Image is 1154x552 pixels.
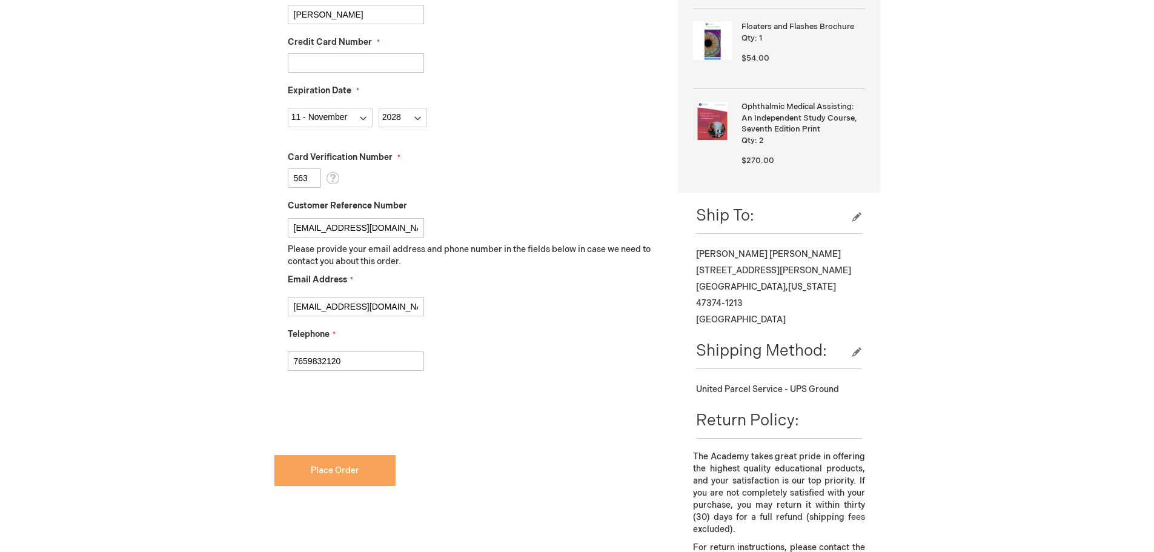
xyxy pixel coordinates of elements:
[696,342,827,361] span: Shipping Method:
[741,156,774,165] span: $270.00
[288,201,407,211] span: Customer Reference Number
[288,53,424,73] input: Credit Card Number
[741,53,769,63] span: $54.00
[693,451,864,536] p: The Academy takes great pride in offering the highest quality educational products, and your sati...
[741,33,755,43] span: Qty
[696,207,754,225] span: Ship To:
[311,465,359,476] span: Place Order
[288,37,372,47] span: Credit Card Number
[693,101,732,140] img: Ophthalmic Medical Assisting: An Independent Study Course, Seventh Edition Print
[741,136,755,145] span: Qty
[288,152,393,162] span: Card Verification Number
[696,384,839,394] span: United Parcel Service - UPS Ground
[759,33,762,43] span: 1
[696,246,861,328] div: [PERSON_NAME] [PERSON_NAME] [STREET_ADDRESS][PERSON_NAME] [GEOGRAPHIC_DATA] , 47374-1213 [GEOGRAP...
[788,282,836,292] span: [US_STATE]
[274,390,459,437] iframe: reCAPTCHA
[288,168,321,188] input: Card Verification Number
[288,244,660,268] p: Please provide your email address and phone number in the fields below in case we need to contact...
[696,411,799,430] span: Return Policy:
[288,274,347,285] span: Email Address
[741,21,861,33] strong: Floaters and Flashes Brochure
[288,85,351,96] span: Expiration Date
[741,101,861,135] strong: Ophthalmic Medical Assisting: An Independent Study Course, Seventh Edition Print
[693,21,732,60] img: Floaters and Flashes Brochure
[274,455,396,486] button: Place Order
[288,329,330,339] span: Telephone
[759,136,764,145] span: 2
